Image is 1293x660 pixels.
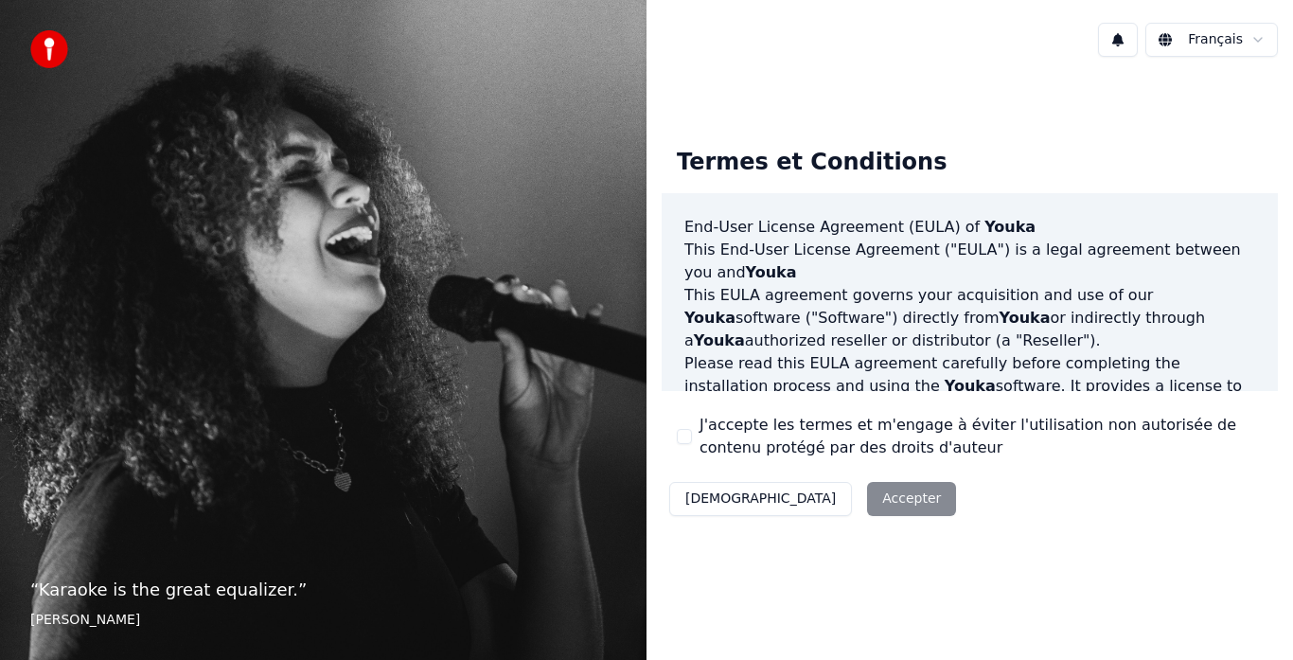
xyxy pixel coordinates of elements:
p: “ Karaoke is the great equalizer. ” [30,577,616,603]
p: This End-User License Agreement ("EULA") is a legal agreement between you and [684,239,1255,284]
footer: [PERSON_NAME] [30,611,616,630]
h3: End-User License Agreement (EULA) of [684,216,1255,239]
p: Please read this EULA agreement carefully before completing the installation process and using th... [684,352,1255,443]
div: Termes et Conditions [662,133,962,193]
img: youka [30,30,68,68]
button: [DEMOGRAPHIC_DATA] [669,482,852,516]
span: Youka [984,218,1036,236]
span: Youka [684,309,735,327]
span: Youka [1000,309,1051,327]
label: J'accepte les termes et m'engage à éviter l'utilisation non autorisée de contenu protégé par des ... [700,414,1263,459]
span: Youka [945,377,996,395]
span: Youka [694,331,745,349]
span: Youka [746,263,797,281]
p: This EULA agreement governs your acquisition and use of our software ("Software") directly from o... [684,284,1255,352]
